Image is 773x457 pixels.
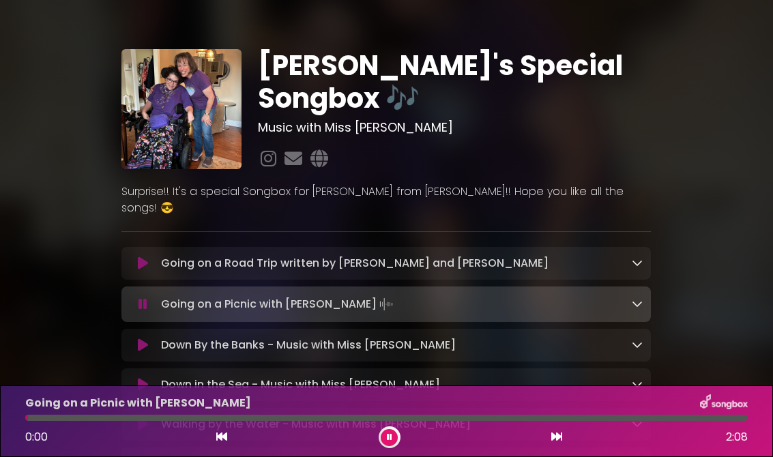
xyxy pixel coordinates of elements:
[121,49,242,169] img: DpsALNU4Qse55zioNQQO
[258,49,651,115] h1: [PERSON_NAME]'s Special Songbox 🎶
[25,395,251,411] p: Going on a Picnic with [PERSON_NAME]
[700,394,748,412] img: songbox-logo-white.png
[25,429,48,445] span: 0:00
[726,429,748,445] span: 2:08
[161,377,440,393] p: Down in the Sea - Music with Miss [PERSON_NAME]
[161,295,396,314] p: Going on a Picnic with [PERSON_NAME]
[258,120,651,135] h3: Music with Miss [PERSON_NAME]
[121,183,651,216] p: Surprise!! It's a special Songbox for [PERSON_NAME] from [PERSON_NAME]!! Hope you like all the so...
[377,295,396,314] img: waveform4.gif
[161,337,456,353] p: Down By the Banks - Music with Miss [PERSON_NAME]
[161,255,549,271] p: Going on a Road Trip written by [PERSON_NAME] and [PERSON_NAME]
